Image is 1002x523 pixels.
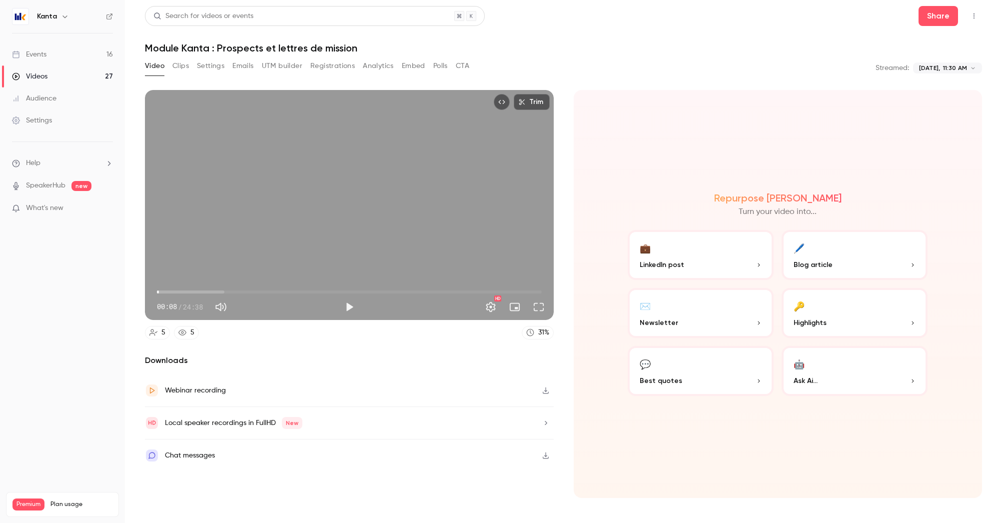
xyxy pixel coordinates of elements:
[640,375,682,386] span: Best quotes
[876,63,909,73] p: Streamed:
[12,115,52,125] div: Settings
[522,326,554,339] a: 31%
[538,327,549,338] div: 31 %
[640,298,651,313] div: ✉️
[739,206,817,218] p: Turn your video into...
[50,500,112,508] span: Plan usage
[782,288,928,338] button: 🔑Highlights
[71,181,91,191] span: new
[628,346,774,396] button: 💬Best quotes
[211,297,231,317] button: Mute
[157,301,177,312] span: 00:08
[172,58,189,74] button: Clips
[145,326,170,339] a: 5
[26,158,40,168] span: Help
[628,288,774,338] button: ✉️Newsletter
[145,354,554,366] h2: Downloads
[966,8,982,24] button: Top Bar Actions
[628,230,774,280] button: 💼LinkedIn post
[782,230,928,280] button: 🖊️Blog article
[26,203,63,213] span: What's new
[640,356,651,371] div: 💬
[794,356,805,371] div: 🤖
[794,317,827,328] span: Highlights
[794,298,805,313] div: 🔑
[197,58,224,74] button: Settings
[12,49,46,59] div: Events
[178,301,182,312] span: /
[262,58,302,74] button: UTM builder
[12,71,47,81] div: Videos
[165,417,302,429] div: Local speaker recordings in FullHD
[794,259,833,270] span: Blog article
[165,449,215,461] div: Chat messages
[943,63,967,72] span: 11:30 AM
[145,42,982,54] h1: Module Kanta : Prospects et lettres de mission
[481,297,501,317] button: Settings
[153,11,253,21] div: Search for videos or events
[165,384,226,396] div: Webinar recording
[157,301,203,312] div: 00:08
[12,8,28,24] img: Kanta
[640,317,678,328] span: Newsletter
[919,63,940,72] span: [DATE],
[12,498,44,510] span: Premium
[794,240,805,255] div: 🖊️
[640,259,684,270] span: LinkedIn post
[12,158,113,168] li: help-dropdown-opener
[402,58,425,74] button: Embed
[919,6,958,26] button: Share
[174,326,199,339] a: 5
[514,94,550,110] button: Trim
[282,417,302,429] span: New
[310,58,355,74] button: Registrations
[339,297,359,317] button: Play
[26,180,65,191] a: SpeakerHub
[101,204,113,213] iframe: Noticeable Trigger
[782,346,928,396] button: 🤖Ask Ai...
[494,94,510,110] button: Embed video
[640,240,651,255] div: 💼
[433,58,448,74] button: Polls
[494,295,501,301] div: HD
[183,301,203,312] span: 24:38
[161,327,165,338] div: 5
[190,327,194,338] div: 5
[12,93,56,103] div: Audience
[232,58,253,74] button: Emails
[456,58,469,74] button: CTA
[529,297,549,317] button: Full screen
[37,11,57,21] h6: Kanta
[145,58,164,74] button: Video
[363,58,394,74] button: Analytics
[714,192,842,204] h2: Repurpose [PERSON_NAME]
[505,297,525,317] button: Turn on miniplayer
[794,375,818,386] span: Ask Ai...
